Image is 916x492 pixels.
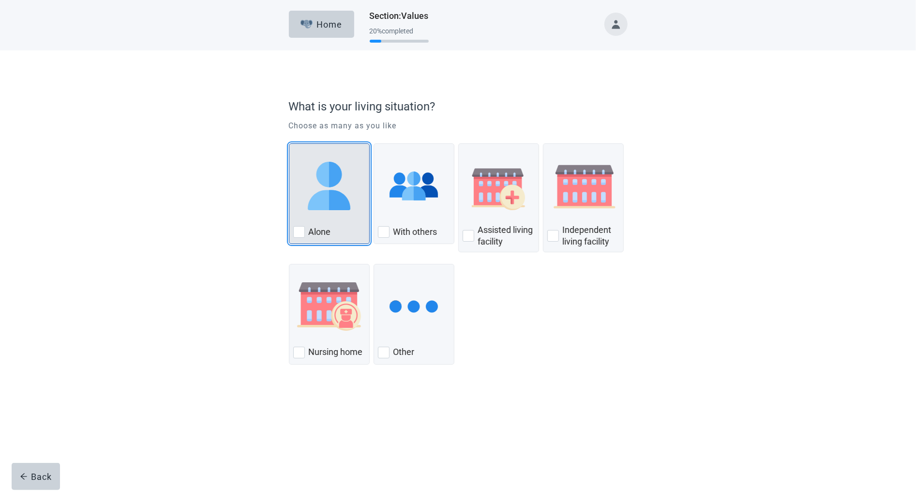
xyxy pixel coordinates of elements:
[370,27,429,35] div: 20 % completed
[393,346,415,358] label: Other
[300,19,342,29] div: Home
[458,143,539,252] div: Assisted Living Facility, checkbox, not checked
[309,226,331,238] label: Alone
[289,264,370,365] div: Nursing Home, checkbox, not checked
[374,143,454,244] div: With Others, checkbox, not checked
[289,120,628,132] p: Choose as many as you like
[289,143,370,244] div: Alone, checkbox, not checked
[300,20,313,29] img: Elephant
[289,11,354,38] button: ElephantHome
[604,13,628,36] button: Toggle account menu
[543,143,624,252] div: Independent Living Facility, checkbox, not checked
[12,463,60,490] button: arrow-leftBack
[20,473,28,480] span: arrow-left
[374,264,454,365] div: Other, checkbox, not checked
[289,98,623,115] p: What is your living situation?
[370,23,429,47] div: Progress section
[20,472,52,481] div: Back
[309,346,363,358] label: Nursing home
[393,226,437,238] label: With others
[370,9,429,23] h1: Section : Values
[478,224,535,248] label: Assisted living facility
[563,224,619,248] label: Independent living facility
